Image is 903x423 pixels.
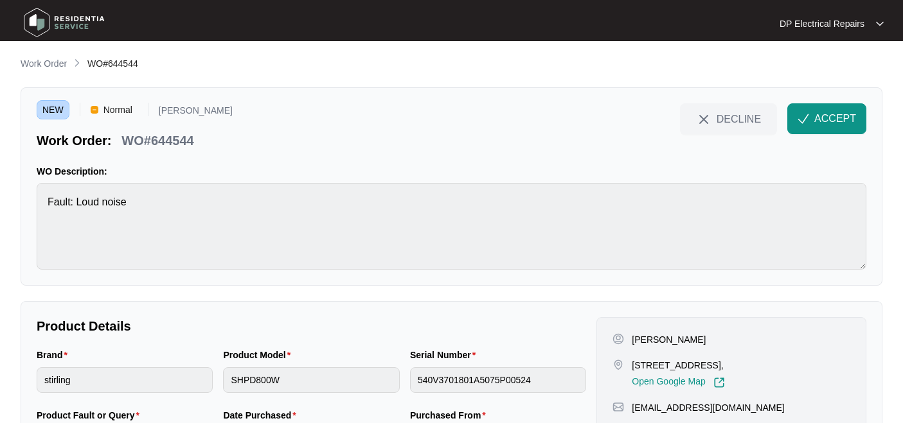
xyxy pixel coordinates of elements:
p: Product Details [37,317,586,335]
span: NEW [37,100,69,119]
label: Product Model [223,349,296,361]
img: map-pin [612,401,624,413]
p: [PERSON_NAME] [159,106,233,119]
img: Vercel Logo [91,106,98,114]
span: DECLINE [717,112,761,126]
a: Work Order [18,57,69,71]
p: Work Order [21,57,67,70]
span: ACCEPT [814,111,856,126]
p: [STREET_ADDRESS], [632,359,724,372]
span: Normal [98,100,138,119]
img: check-Icon [798,113,809,125]
img: close-Icon [696,112,711,127]
span: WO#644544 [87,58,138,69]
img: residentia service logo [19,3,109,42]
input: Brand [37,367,213,393]
p: [PERSON_NAME] [632,333,706,346]
p: Work Order: [37,132,111,150]
img: user-pin [612,333,624,345]
textarea: Fault: Loud noise [37,183,866,270]
input: Product Model [223,367,399,393]
img: map-pin [612,359,624,370]
p: DP Electrical Repairs [780,17,864,30]
button: close-IconDECLINE [680,103,777,134]
img: dropdown arrow [876,21,884,27]
p: [EMAIL_ADDRESS][DOMAIN_NAME] [632,401,784,414]
p: WO#644544 [121,132,193,150]
label: Serial Number [410,349,481,361]
label: Purchased From [410,409,491,422]
p: WO Description: [37,165,866,178]
a: Open Google Map [632,377,724,388]
label: Brand [37,349,73,361]
img: Link-External [713,377,725,388]
img: chevron-right [72,58,82,68]
label: Product Fault or Query [37,409,145,422]
button: check-IconACCEPT [787,103,866,134]
label: Date Purchased [223,409,301,422]
input: Serial Number [410,367,586,393]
